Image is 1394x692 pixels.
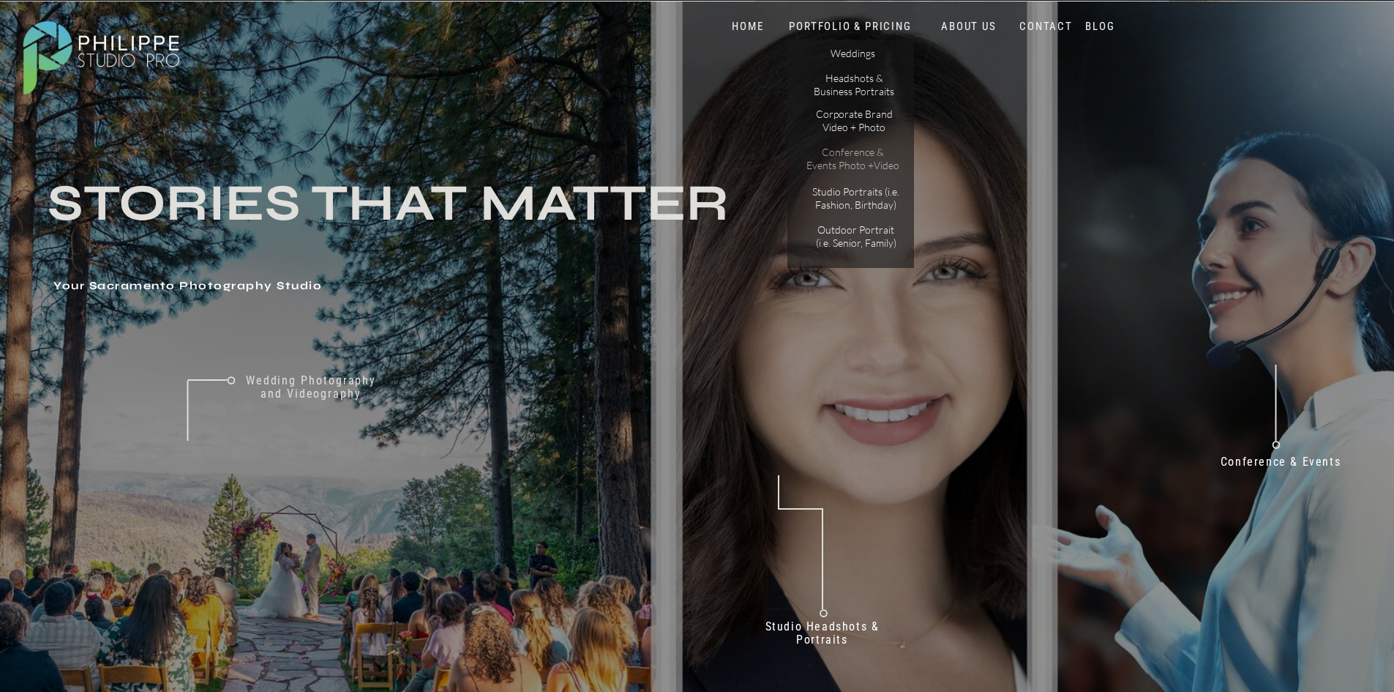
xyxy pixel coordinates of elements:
[717,20,779,34] a: HOME
[718,355,1141,496] h2: Don't just take our word for it
[806,146,900,171] a: Conference & Events Photo +Video
[810,223,902,249] a: Outdoor Portrait (i.e. Senior, Family)
[806,185,905,211] a: Studio Portraits (i.e. Fashion, Birthday)
[813,72,896,97] a: Headshots & Business Portraits
[812,47,894,62] a: Weddings
[1016,20,1076,34] a: CONTACT
[1082,20,1119,34] a: BLOG
[938,20,1000,34] a: ABOUT US
[844,549,1041,589] p: 70+ 5 Star reviews on Google & Yelp
[48,180,779,269] h3: Stories that Matter
[53,280,597,294] h1: Your Sacramento Photography Studio
[748,620,897,652] a: Studio Headshots & Portraits
[785,20,916,34] a: PORTFOLIO & PRICING
[1210,455,1351,475] a: Conference & Events
[235,374,387,414] a: Wedding Photography and Videography
[813,108,896,133] a: Corporate Brand Video + Photo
